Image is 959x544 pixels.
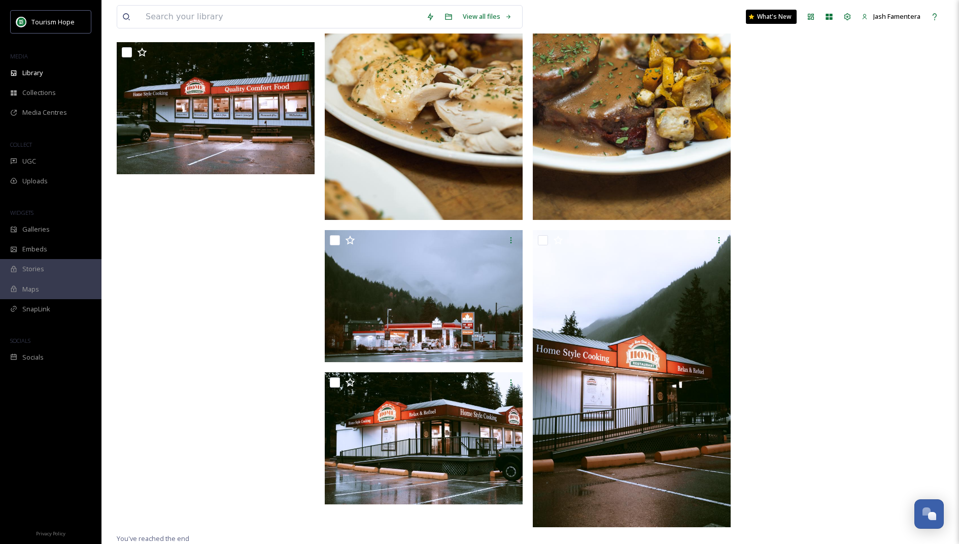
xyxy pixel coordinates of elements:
span: Embeds [22,244,47,254]
span: UGC [22,156,36,166]
img: RM-07152.jpg [325,230,523,362]
span: Library [22,68,43,78]
span: SOCIALS [10,337,30,344]
span: WIDGETS [10,209,33,216]
span: Galleries [22,225,50,234]
img: RM-07131.jpg [325,372,523,504]
span: Maps [22,284,39,294]
span: COLLECT [10,141,32,148]
a: What's New [746,10,797,24]
img: RM-07139.jpg [117,42,315,174]
span: MEDIA [10,52,28,60]
span: Collections [22,88,56,98]
a: View all files [458,7,517,26]
span: Uploads [22,176,48,186]
span: Stories [22,264,44,274]
img: RM-07145.jpg [533,230,731,527]
span: Jash Famentera [873,12,920,21]
a: Jash Famentera [857,7,926,26]
span: Media Centres [22,108,67,117]
span: Tourism Hope [31,17,75,26]
button: Open Chat [914,499,944,529]
span: Privacy Policy [36,530,65,537]
input: Search your library [141,6,421,28]
span: Socials [22,353,44,362]
span: You've reached the end [117,534,189,543]
span: SnapLink [22,304,50,314]
img: logo.png [16,17,26,27]
a: Privacy Policy [36,527,65,539]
